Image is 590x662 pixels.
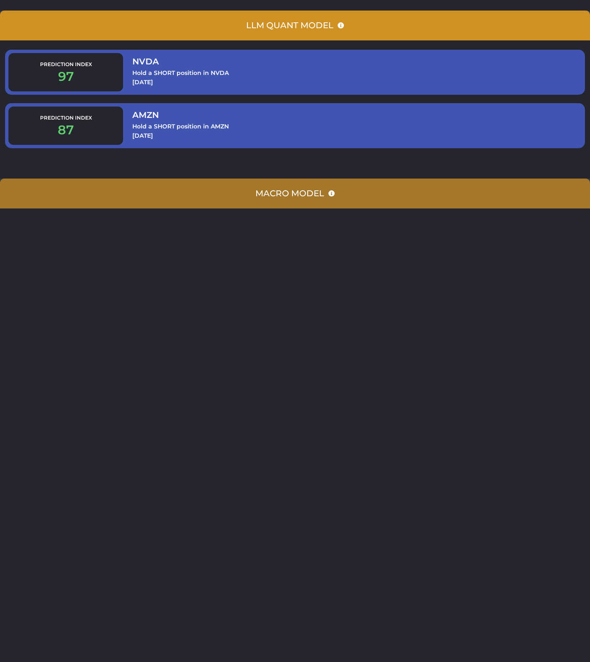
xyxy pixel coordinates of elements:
[132,77,577,84] div: [DATE]
[58,124,74,136] p: 87
[132,68,577,78] p: Hold a SHORT position in NVDA
[132,131,577,137] div: [DATE]
[255,189,324,198] div: Macro Model
[246,21,333,30] div: LLM Quant Model
[40,115,92,120] p: Prediction Index
[40,62,92,67] p: Prediction Index
[132,57,577,66] p: NVDA
[132,111,577,119] p: AMZN
[58,70,74,83] p: 97
[132,122,577,131] p: Hold a SHORT position in AMZN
